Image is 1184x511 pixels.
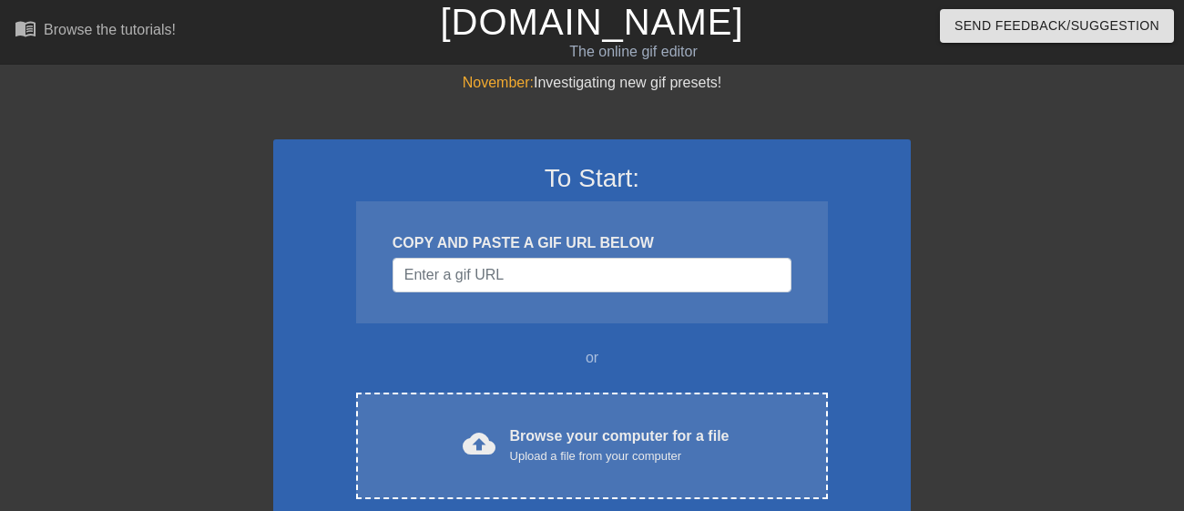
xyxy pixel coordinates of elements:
[440,2,743,42] a: [DOMAIN_NAME]
[15,17,176,46] a: Browse the tutorials!
[321,347,863,369] div: or
[15,17,36,39] span: menu_book
[44,22,176,37] div: Browse the tutorials!
[954,15,1159,37] span: Send Feedback/Suggestion
[393,232,791,254] div: COPY AND PASTE A GIF URL BELOW
[463,427,495,460] span: cloud_upload
[510,447,730,465] div: Upload a file from your computer
[273,72,911,94] div: Investigating new gif presets!
[510,425,730,465] div: Browse your computer for a file
[463,75,534,90] span: November:
[393,258,791,292] input: Username
[403,41,862,63] div: The online gif editor
[297,163,887,194] h3: To Start:
[940,9,1174,43] button: Send Feedback/Suggestion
